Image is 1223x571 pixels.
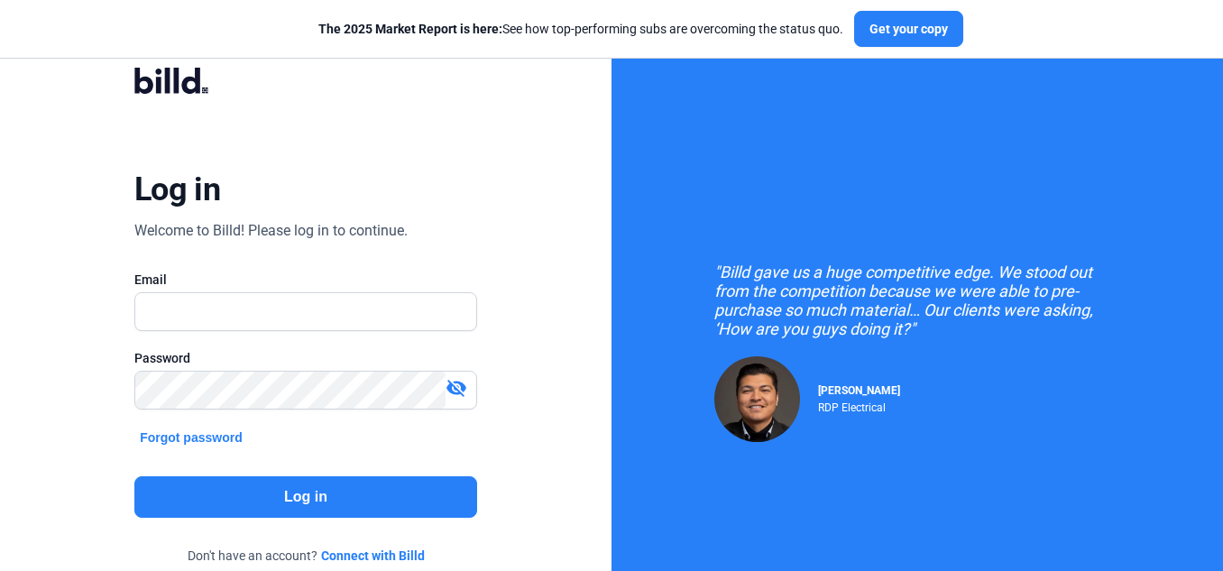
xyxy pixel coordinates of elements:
img: Raul Pacheco [714,356,800,442]
mat-icon: visibility_off [446,377,467,399]
div: Log in [134,170,220,209]
a: Connect with Billd [321,547,425,565]
div: See how top-performing subs are overcoming the status quo. [318,20,843,38]
div: Welcome to Billd! Please log in to continue. [134,220,408,242]
div: "Billd gave us a huge competitive edge. We stood out from the competition because we were able to... [714,262,1120,338]
button: Log in [134,476,477,518]
button: Get your copy [854,11,963,47]
span: [PERSON_NAME] [818,384,900,397]
button: Forgot password [134,428,248,447]
span: The 2025 Market Report is here: [318,22,502,36]
div: Password [134,349,477,367]
div: RDP Electrical [818,397,900,414]
div: Don't have an account? [134,547,477,565]
div: Email [134,271,477,289]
